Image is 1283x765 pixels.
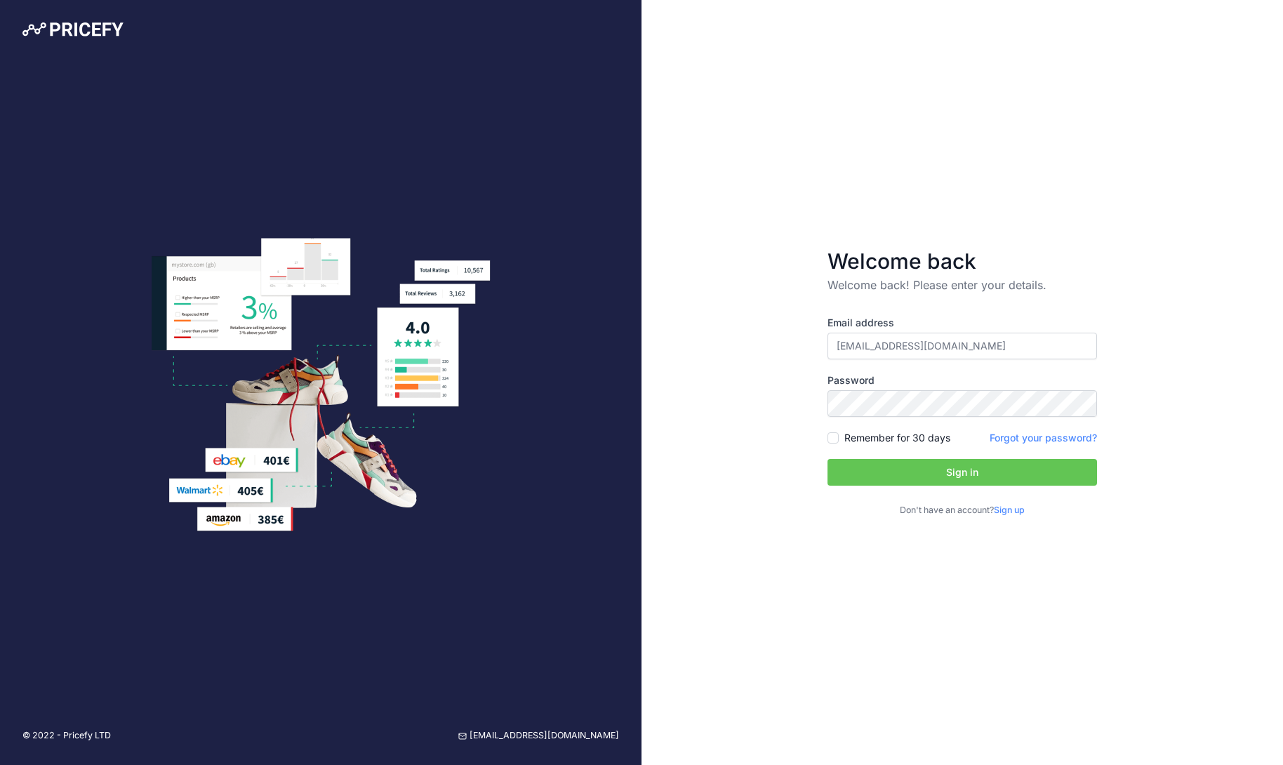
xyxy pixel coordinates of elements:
[827,373,1097,387] label: Password
[827,248,1097,274] h3: Welcome back
[827,277,1097,293] p: Welcome back! Please enter your details.
[827,316,1097,330] label: Email address
[827,333,1097,359] input: Enter your email
[827,459,1097,486] button: Sign in
[990,432,1097,444] a: Forgot your password?
[22,22,124,36] img: Pricefy
[22,729,111,743] p: © 2022 - Pricefy LTD
[827,504,1097,517] p: Don't have an account?
[994,505,1025,515] a: Sign up
[458,729,619,743] a: [EMAIL_ADDRESS][DOMAIN_NAME]
[844,431,950,445] label: Remember for 30 days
